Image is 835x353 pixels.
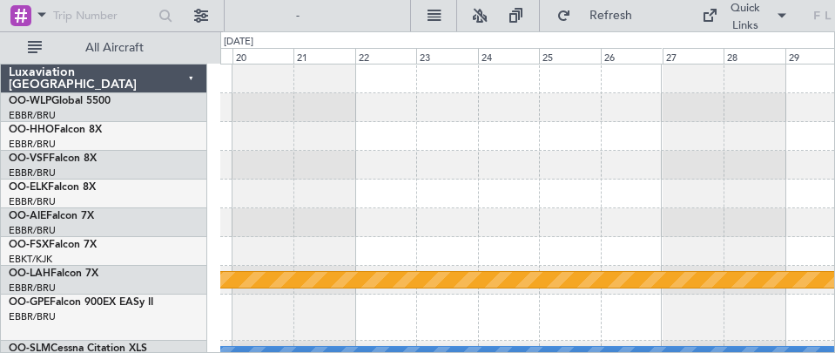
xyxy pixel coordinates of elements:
[693,2,798,30] button: Quick Links
[9,282,56,295] a: EBBR/BRU
[724,48,785,64] div: 28
[9,125,102,135] a: OO-HHOFalcon 8X
[9,182,48,193] span: OO-ELK
[9,166,56,180] a: EBBR/BRU
[663,48,724,64] div: 27
[549,2,653,30] button: Refresh
[355,48,417,64] div: 22
[478,48,540,64] div: 24
[9,182,96,193] a: OO-ELKFalcon 8X
[9,297,50,308] span: OO-GPE
[224,35,253,50] div: [DATE]
[9,96,111,106] a: OO-WLPGlobal 5500
[9,195,56,208] a: EBBR/BRU
[9,125,54,135] span: OO-HHO
[9,211,46,221] span: OO-AIE
[601,48,663,64] div: 26
[19,34,189,62] button: All Aircraft
[575,10,648,22] span: Refresh
[9,268,51,279] span: OO-LAH
[9,153,49,164] span: OO-VSF
[9,96,51,106] span: OO-WLP
[539,48,601,64] div: 25
[9,310,56,323] a: EBBR/BRU
[293,48,355,64] div: 21
[9,211,94,221] a: OO-AIEFalcon 7X
[53,3,153,29] input: Trip Number
[9,138,56,151] a: EBBR/BRU
[416,48,478,64] div: 23
[9,253,52,266] a: EBKT/KJK
[9,109,56,122] a: EBBR/BRU
[9,224,56,237] a: EBBR/BRU
[9,297,153,308] a: OO-GPEFalcon 900EX EASy II
[45,42,184,54] span: All Aircraft
[232,48,294,64] div: 20
[9,153,97,164] a: OO-VSFFalcon 8X
[9,240,49,250] span: OO-FSX
[9,240,97,250] a: OO-FSXFalcon 7X
[9,268,98,279] a: OO-LAHFalcon 7X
